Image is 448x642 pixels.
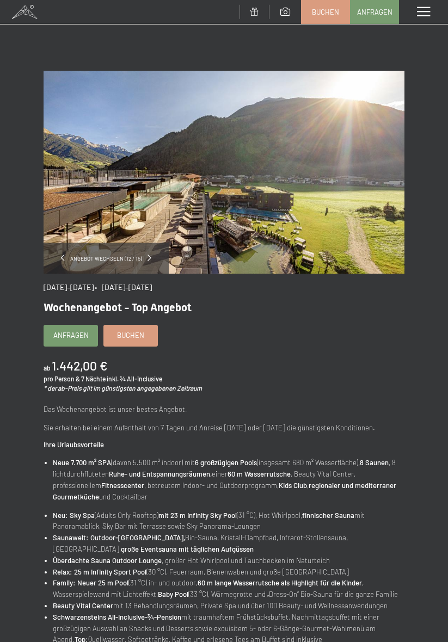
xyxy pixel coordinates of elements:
[81,375,106,382] span: 7 Nächte
[44,422,404,434] p: Sie erhalten bei einem Aufenthalt von 7 Tagen und Anreise [DATE] oder [DATE] die günstigsten Kond...
[53,532,404,555] li: Bio-Sauna, Kristall-Dampfbad, Infrarot-Stollensauna, [GEOGRAPHIC_DATA],
[95,282,152,292] span: • [DATE]–[DATE]
[44,364,51,372] span: ab
[53,601,113,610] strong: Beauty Vital Center
[351,1,398,23] a: Anfragen
[53,457,404,502] li: (davon 5.500 m² indoor) mit (insgesamt 680 m² Wasserfläche), , 8 lichtdurchfluteten einer , Beaut...
[44,71,404,274] img: Wochenangebot - Top Angebot
[107,375,162,382] span: inkl. ¾ All-Inclusive
[44,325,97,346] a: Anfragen
[44,384,202,392] em: * der ab-Preis gilt im günstigsten angegebenen Zeitraum
[52,358,107,373] b: 1.442,00 €
[109,470,212,478] strong: Ruhe- und Entspannungsräumen,
[357,7,392,17] span: Anfragen
[195,458,257,467] strong: 6 großzügigen Pools
[53,555,404,566] li: , großer Hot Whirlpool und Tauchbecken im Naturteich
[53,567,146,576] strong: Relax: 25 m Infinity Sport Pool
[53,533,185,542] strong: Saunawelt: Outdoor-[GEOGRAPHIC_DATA],
[198,578,362,587] strong: 60 m lange Wasserrutsche als Highlight für die Kinder
[53,566,404,578] li: (30 °C), Feuerraum, Bienenwaben und große [GEOGRAPHIC_DATA]
[279,481,307,490] strong: Kids Club
[53,481,396,501] strong: regionaler und mediterraner Gourmetküche
[44,375,80,382] span: pro Person &
[53,458,111,467] strong: Neue 7.700 m² SPA
[302,511,354,520] strong: finnischer Sauna
[53,330,89,340] span: Anfragen
[104,325,157,346] a: Buchen
[117,330,144,340] span: Buchen
[53,577,404,600] li: (31 °C) in- und outdoor, , Wasserspielewand mit Lichteffekt, (33 °C), Wärmegrotte und „Dress-On“ ...
[44,440,104,449] strong: Ihre Urlaubsvorteile
[228,470,291,478] strong: 60 m Wasserrutsche
[53,578,128,587] strong: Family: Neuer 25 m Pool
[121,545,254,553] strong: große Eventsauna mit täglichen Aufgüssen
[53,510,404,533] li: (Adults Only Rooftop) (31 °C), Hot Whirlpool, mit Panoramablick, Sky Bar mit Terrasse sowie Sky P...
[360,458,389,467] strong: 8 Saunen
[53,600,404,612] li: mit 13 Behandlungsräumen, Private Spa und über 100 Beauty- und Wellnessanwendungen
[44,404,404,415] p: Das Wochenangebot ist unser bestes Angebot.
[101,481,144,490] strong: Fitnesscenter
[53,556,162,565] strong: Überdachte Sauna Outdoor Lounge
[158,511,237,520] strong: mit 23 m Infinity Sky Pool
[53,511,95,520] strong: Neu: Sky Spa
[53,613,181,621] strong: Schwarzensteins All-Inclusive-¾-Pension
[312,7,339,17] span: Buchen
[158,590,188,598] strong: Baby Pool
[65,255,148,262] span: Angebot wechseln (12 / 15)
[302,1,349,23] a: Buchen
[44,301,192,314] span: Wochenangebot - Top Angebot
[44,282,94,292] span: [DATE]–[DATE]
